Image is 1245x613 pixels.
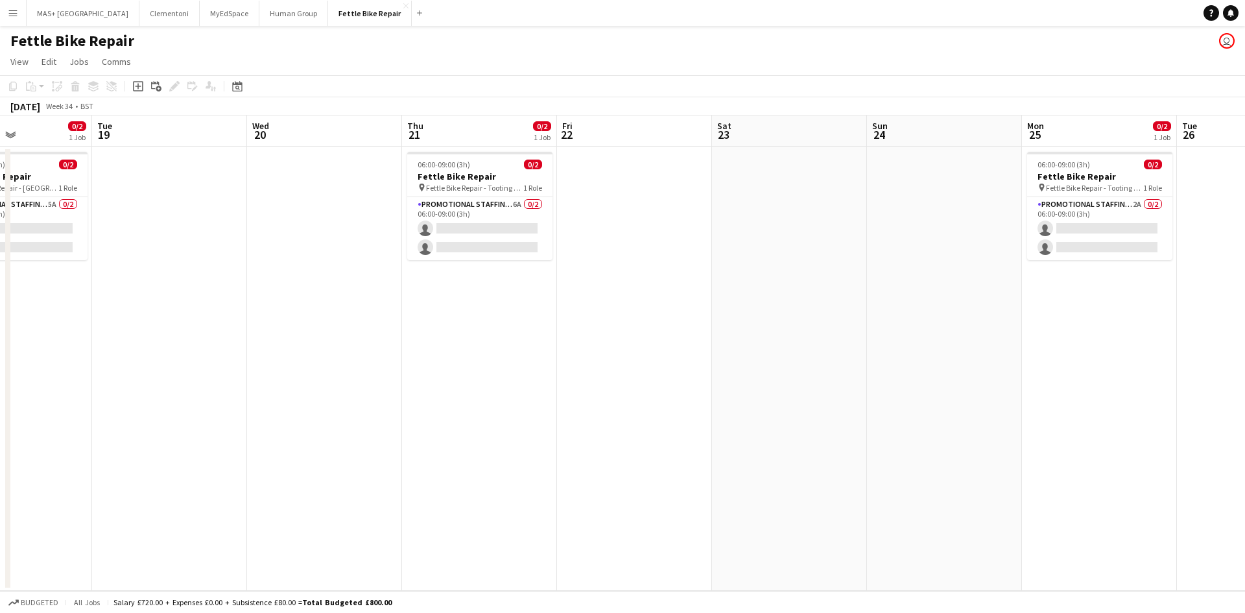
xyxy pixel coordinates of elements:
[1219,33,1235,49] app-user-avatar: Amelia Radley
[97,53,136,70] a: Comms
[6,595,60,610] button: Budgeted
[80,101,93,111] div: BST
[64,53,94,70] a: Jobs
[10,31,134,51] h1: Fettle Bike Repair
[27,1,139,26] button: MAS+ [GEOGRAPHIC_DATA]
[102,56,131,67] span: Comms
[41,56,56,67] span: Edit
[71,597,102,607] span: All jobs
[5,53,34,70] a: View
[69,56,89,67] span: Jobs
[200,1,259,26] button: MyEdSpace
[113,597,392,607] div: Salary £720.00 + Expenses £0.00 + Subsistence £80.00 =
[21,598,58,607] span: Budgeted
[302,597,392,607] span: Total Budgeted £800.00
[10,56,29,67] span: View
[139,1,200,26] button: Clementoni
[10,100,40,113] div: [DATE]
[259,1,328,26] button: Human Group
[328,1,412,26] button: Fettle Bike Repair
[36,53,62,70] a: Edit
[43,101,75,111] span: Week 34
